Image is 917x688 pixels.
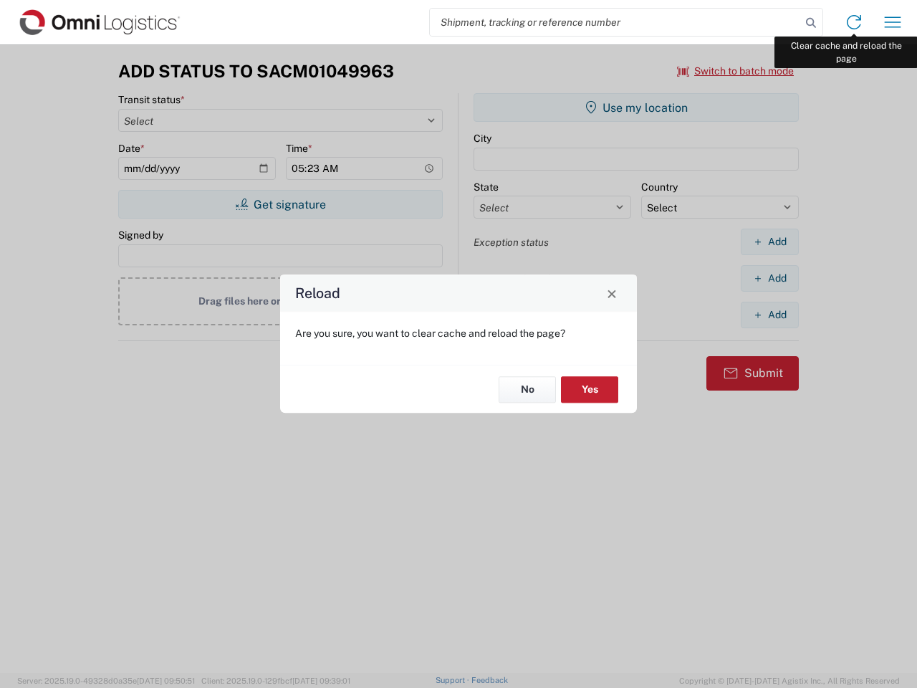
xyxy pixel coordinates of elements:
button: Yes [561,376,618,403]
button: No [499,376,556,403]
input: Shipment, tracking or reference number [430,9,801,36]
p: Are you sure, you want to clear cache and reload the page? [295,327,622,340]
button: Close [602,283,622,303]
h4: Reload [295,283,340,304]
